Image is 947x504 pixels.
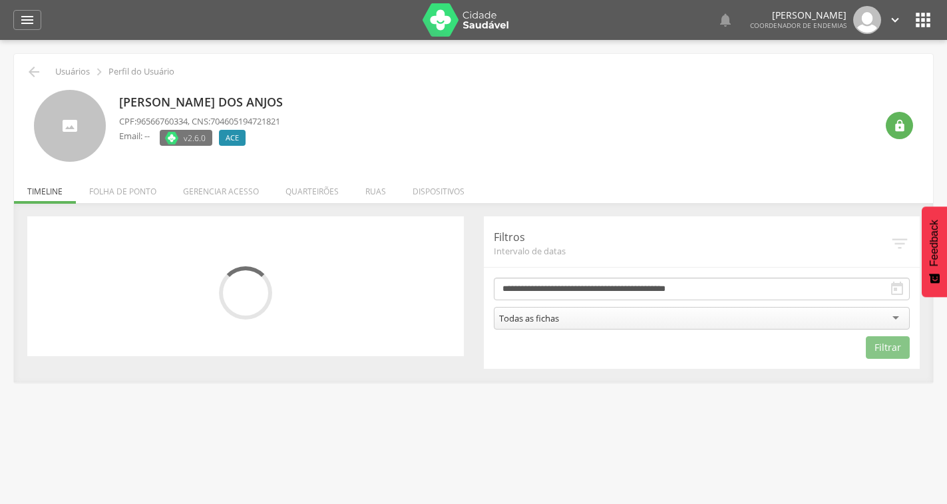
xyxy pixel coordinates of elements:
button: Feedback - Mostrar pesquisa [922,206,947,297]
i:  [890,234,910,254]
i:  [888,13,902,27]
label: Versão do aplicativo [160,130,212,146]
p: [PERSON_NAME] [750,11,847,20]
p: CPF: , CNS: [119,115,280,128]
i: Voltar [26,64,42,80]
li: Ruas [352,172,399,204]
li: Gerenciar acesso [170,172,272,204]
a:  [717,6,733,34]
span: Feedback [928,220,940,266]
i:  [893,119,906,132]
i:  [889,281,905,297]
span: v2.6.0 [184,131,206,144]
span: ACE [226,132,239,143]
i:  [92,65,106,79]
a:  [888,6,902,34]
li: Folha de ponto [76,172,170,204]
i:  [717,12,733,28]
p: Filtros [494,230,890,245]
div: Todas as fichas [499,312,559,324]
li: Quarteirões [272,172,352,204]
p: Usuários [55,67,90,77]
span: 704605194721821 [210,115,280,127]
button: Filtrar [866,336,910,359]
a:  [13,10,41,30]
div: Resetar senha [886,112,913,139]
i:  [19,12,35,28]
i:  [912,9,934,31]
span: 96566760334 [136,115,188,127]
p: [PERSON_NAME] dos Anjos [119,94,289,111]
span: Intervalo de datas [494,245,890,257]
span: Coordenador de Endemias [750,21,847,30]
p: Email: -- [119,130,150,142]
li: Dispositivos [399,172,478,204]
p: Perfil do Usuário [108,67,174,77]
